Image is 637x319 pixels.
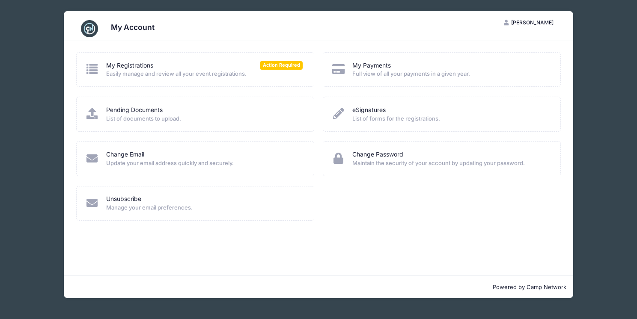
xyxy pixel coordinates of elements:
span: Action Required [260,61,303,69]
span: List of forms for the registrations. [352,115,549,123]
a: eSignatures [352,106,386,115]
a: Pending Documents [106,106,163,115]
span: Manage your email preferences. [106,204,303,212]
span: List of documents to upload. [106,115,303,123]
span: Update your email address quickly and securely. [106,159,303,168]
p: Powered by Camp Network [71,283,566,292]
a: My Registrations [106,61,153,70]
span: [PERSON_NAME] [511,19,554,26]
h3: My Account [111,23,155,32]
a: Change Email [106,150,144,159]
span: Easily manage and review all your event registrations. [106,70,303,78]
a: Unsubscribe [106,195,141,204]
a: Change Password [352,150,403,159]
button: [PERSON_NAME] [497,15,561,30]
img: CampNetwork [81,20,98,37]
span: Full view of all your payments in a given year. [352,70,549,78]
a: My Payments [352,61,391,70]
span: Maintain the security of your account by updating your password. [352,159,549,168]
